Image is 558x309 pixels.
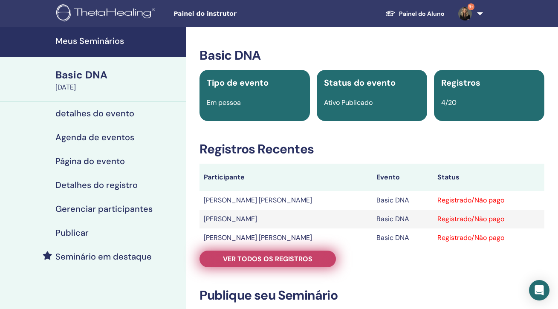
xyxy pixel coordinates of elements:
th: Evento [372,164,433,191]
img: default.jpg [458,7,472,20]
td: Basic DNA [372,228,433,247]
div: Basic DNA [55,68,181,82]
td: [PERSON_NAME] [PERSON_NAME] [199,191,372,210]
span: Status do evento [324,77,396,88]
span: 4/20 [441,98,457,107]
h4: Publicar [55,228,89,238]
h4: Gerenciar participantes [55,204,153,214]
div: Open Intercom Messenger [529,280,549,300]
span: 9+ [468,3,474,10]
h3: Registros Recentes [199,142,544,157]
h4: Página do evento [55,156,125,166]
h4: Detalhes do registro [55,180,138,190]
div: Registrado/Não pago [437,195,540,205]
img: graduation-cap-white.svg [385,10,396,17]
h4: Meus Seminários [55,36,181,46]
th: Status [433,164,544,191]
a: Ver todos os registros [199,251,336,267]
a: Basic DNA[DATE] [50,68,186,92]
h4: detalhes do evento [55,108,134,118]
h3: Publique seu Seminário [199,288,544,303]
th: Participante [199,164,372,191]
span: Em pessoa [207,98,241,107]
div: Registrado/Não pago [437,233,540,243]
div: [DATE] [55,82,181,92]
img: logo.png [56,4,158,23]
h3: Basic DNA [199,48,544,63]
h4: Seminário em destaque [55,251,152,262]
a: Painel do Aluno [379,6,451,22]
span: Ativo Publicado [324,98,373,107]
td: [PERSON_NAME] [PERSON_NAME] [199,228,372,247]
span: Registros [441,77,480,88]
h4: Agenda de eventos [55,132,134,142]
span: Tipo de evento [207,77,269,88]
td: Basic DNA [372,210,433,228]
td: [PERSON_NAME] [199,210,372,228]
span: Ver todos os registros [223,254,312,263]
td: Basic DNA [372,191,433,210]
span: Painel do instrutor [173,9,301,18]
div: Registrado/Não pago [437,214,540,224]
